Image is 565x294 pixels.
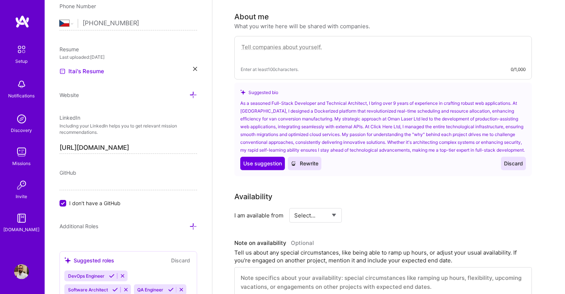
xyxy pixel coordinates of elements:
img: logo [15,15,30,28]
span: GitHub [60,169,76,176]
div: Tell us about any special circumstances, like being able to ramp up hours, or adjust your usual a... [234,249,532,264]
span: DevOps Engineer [68,273,105,279]
span: Website [60,92,79,98]
span: QA Engineer [138,287,164,293]
div: Invite [16,193,28,200]
div: Suggested bio [240,88,526,96]
div: Setup [16,57,28,65]
i: Accept [112,287,118,293]
span: LinkedIn [60,114,80,121]
input: +1 (000) 000-0000 [83,13,188,34]
div: Last uploaded: [DATE] [60,53,197,61]
img: User Avatar [14,264,29,279]
div: I am available from [234,211,283,219]
button: Use suggestion [240,157,285,170]
i: Reject [123,287,129,293]
i: icon SuggestedTeams [64,257,71,264]
span: Resume [60,46,79,52]
div: Availability [234,191,272,202]
div: Suggested roles [64,256,114,264]
a: User Avatar [12,264,31,279]
div: Notifications [9,92,35,100]
span: Additional Roles [60,223,98,229]
div: Note on availability [234,238,314,249]
span: Use suggestion [243,160,282,167]
span: Software Architect [68,287,108,293]
div: As a seasoned Full-Stack Developer and Technical Architect, I bring over 9 years of experience in... [240,99,526,154]
span: Optional [291,239,314,246]
span: Rewrite [291,160,318,167]
div: Discovery [11,126,32,134]
img: teamwork [14,145,29,159]
span: Discard [504,160,523,167]
i: icon SuggestedTeams [240,90,245,95]
img: guide book [14,211,29,226]
button: Discard [501,157,526,170]
a: Itai's Resume [60,67,104,76]
span: Phone Number [60,3,96,9]
div: Missions [13,159,31,167]
span: I don't have a GitHub [69,199,121,207]
i: Accept [109,273,115,279]
img: bell [14,77,29,92]
p: Including your LinkedIn helps you to get relevant mission recommendations. [60,123,197,136]
div: What you write here will be shared with companies. [234,22,370,30]
img: setup [14,42,29,57]
div: 0/1,000 [511,65,526,73]
i: Reject [120,273,125,279]
span: Enter at least 100 characters. [241,65,299,73]
i: icon CrystalBall [291,161,296,166]
img: discovery [14,112,29,126]
i: Accept [168,287,174,293]
div: [DOMAIN_NAME] [4,226,40,233]
button: Discard [169,256,192,265]
img: Invite [14,178,29,193]
i: Reject [179,287,184,293]
button: Rewrite [288,157,321,170]
i: icon Close [193,67,197,71]
div: About me [234,11,269,22]
img: Resume [60,68,65,74]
